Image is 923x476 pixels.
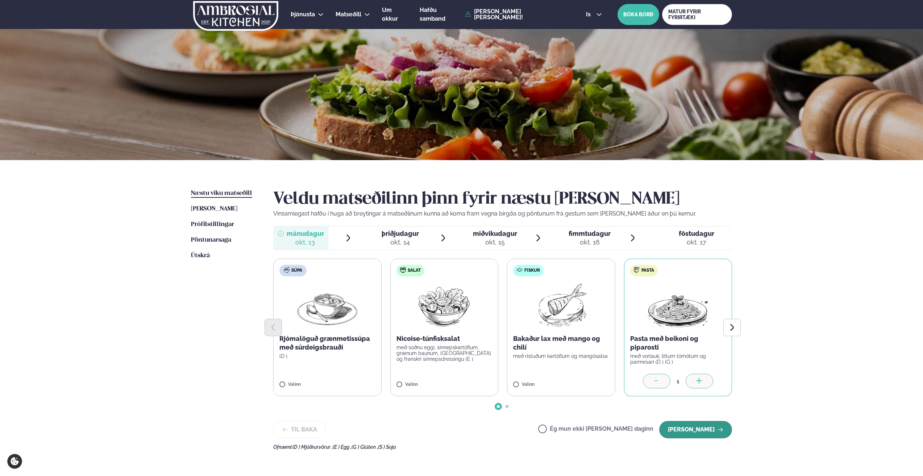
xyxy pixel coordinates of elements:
span: [PERSON_NAME] [191,206,237,212]
button: BÓKA BORÐ [618,4,659,25]
span: Súpa [291,268,302,274]
img: pasta.svg [634,267,640,273]
p: (D ) [279,353,375,359]
p: Vinsamlegast hafðu í huga að breytingar á matseðlinum kunna að koma fram vegna birgða og pöntunum... [273,209,732,218]
div: okt. 14 [382,238,419,247]
img: fish.svg [517,267,523,273]
div: Ofnæmi: [273,444,732,450]
a: Næstu viku matseðill [191,189,252,198]
p: með ristuðum kartöflum og mangósalsa [513,353,609,359]
button: [PERSON_NAME] [659,421,732,438]
div: 1 [670,377,686,385]
button: is [580,12,607,17]
a: [PERSON_NAME] [PERSON_NAME]! [465,9,569,20]
p: með soðnu eggi, sinnepskartöflum, grænum baunum, [GEOGRAPHIC_DATA] og franskri sinnepsdressingu (E ) [396,345,492,362]
span: Hafðu samband [420,7,445,22]
p: með vorlauk, litlum tómötum og parmesan (D ) (G ) [630,353,726,365]
a: Cookie settings [7,454,22,469]
a: Útskrá [191,251,210,260]
img: Fish.png [529,282,593,329]
img: Soup.png [295,282,359,329]
p: Bakaður lax með mango og chilí [513,334,609,352]
div: okt. 13 [287,238,324,247]
p: Rjómalöguð grænmetissúpa með súrdeigsbrauði [279,334,375,352]
span: miðvikudagur [473,230,517,237]
span: Matseðill [336,11,361,18]
span: Þjónusta [291,11,315,18]
span: (G ) Glúten , [352,444,378,450]
span: Salat [408,268,421,274]
p: Pasta með beikoni og piparosti [630,334,726,352]
span: Go to slide 1 [497,405,500,408]
img: soup.svg [284,267,290,273]
img: logo [192,1,279,31]
div: okt. 17 [679,238,714,247]
div: okt. 15 [473,238,517,247]
button: Til baka [273,421,326,438]
h2: Veldu matseðilinn þinn fyrir næstu [PERSON_NAME] [273,189,732,209]
span: (D ) Mjólkurvörur , [292,444,333,450]
span: Go to slide 2 [506,405,508,408]
a: Þjónusta [291,10,315,19]
span: is [586,12,593,17]
span: Pasta [641,268,654,274]
span: Útskrá [191,252,210,259]
img: Spagetti.png [646,282,710,329]
a: Um okkur [382,6,408,23]
img: salad.svg [400,267,406,273]
span: Fiskur [524,268,540,274]
a: Matseðill [336,10,361,19]
span: fimmtudagur [569,230,611,237]
span: föstudagur [679,230,714,237]
span: (E ) Egg , [333,444,352,450]
a: Pöntunarsaga [191,236,231,245]
span: (S ) Soja [378,444,396,450]
span: Pöntunarsaga [191,237,231,243]
button: Previous slide [265,319,282,336]
a: Hafðu samband [420,6,462,23]
img: Salad.png [412,282,476,329]
p: Nicoise-túnfisksalat [396,334,492,343]
span: mánudagur [287,230,324,237]
span: Prófílstillingar [191,221,234,227]
span: þriðjudagur [382,230,419,237]
span: Um okkur [382,7,398,22]
a: [PERSON_NAME] [191,205,237,213]
button: Next slide [723,319,741,336]
a: Prófílstillingar [191,220,234,229]
a: MATUR FYRIR FYRIRTÆKI [662,4,732,25]
div: okt. 16 [569,238,611,247]
span: Næstu viku matseðill [191,190,252,196]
